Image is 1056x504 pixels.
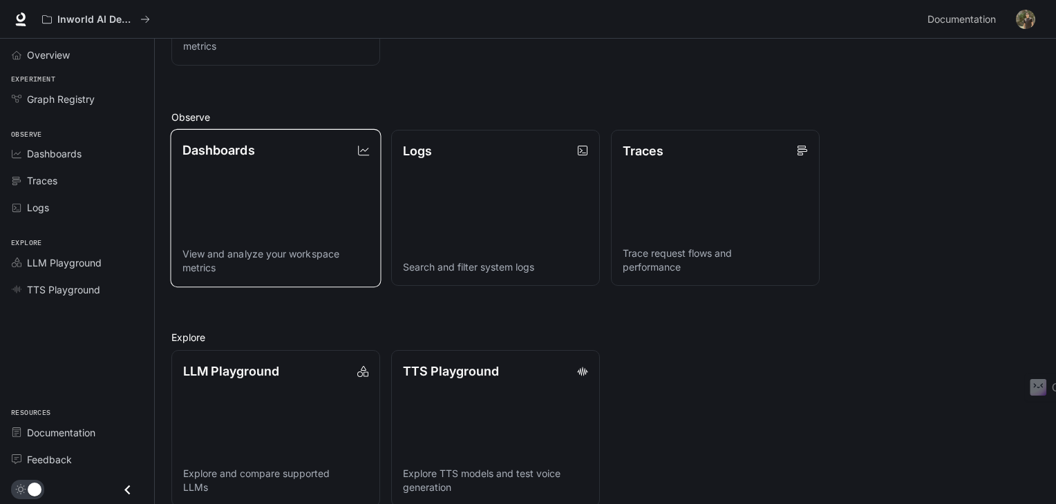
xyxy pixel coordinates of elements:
[27,425,95,440] span: Documentation
[403,260,588,274] p: Search and filter system logs
[611,130,820,287] a: TracesTrace request flows and performance
[6,142,149,166] a: Dashboards
[28,481,41,496] span: Dark mode toggle
[391,130,600,287] a: LogsSearch and filter system logs
[57,14,135,26] p: Inworld AI Demos
[6,87,149,111] a: Graph Registry
[6,168,149,193] a: Traces
[1012,6,1039,33] button: User avatar
[112,476,143,504] button: Close drawer
[6,251,149,275] a: LLM Playground
[171,110,1039,124] h2: Observe
[922,6,1006,33] a: Documentation
[27,200,49,215] span: Logs
[403,467,588,494] p: Explore TTS models and test voice generation
[36,6,156,33] button: All workspaces
[27,146,82,161] span: Dashboards
[171,330,1039,345] h2: Explore
[6,278,149,302] a: TTS Playground
[927,11,996,28] span: Documentation
[170,128,381,287] a: DashboardsView and analyze your workspace metrics
[27,282,100,297] span: TTS Playground
[6,195,149,220] a: Logs
[1016,10,1035,29] img: User avatar
[183,467,368,494] p: Explore and compare supported LLMs
[182,247,370,275] p: View and analyze your workspace metrics
[182,141,255,159] p: Dashboards
[27,92,95,106] span: Graph Registry
[623,246,808,274] p: Trace request flows and performance
[183,362,279,380] p: LLM Playground
[623,142,663,160] p: Traces
[27,173,57,188] span: Traces
[27,452,72,467] span: Feedback
[6,420,149,445] a: Documentation
[403,142,432,160] p: Logs
[27,48,70,62] span: Overview
[6,447,149,472] a: Feedback
[6,43,149,67] a: Overview
[27,255,102,270] span: LLM Playground
[403,362,499,380] p: TTS Playground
